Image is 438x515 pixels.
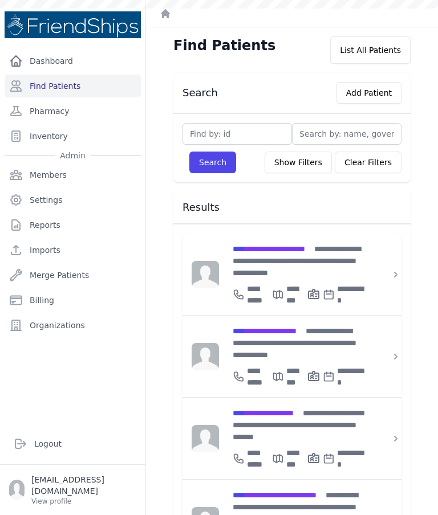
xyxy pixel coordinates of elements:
[192,425,219,452] img: person-242608b1a05df3501eefc295dc1bc67a.jpg
[5,100,141,122] a: Pharmacy
[5,50,141,72] a: Dashboard
[5,164,141,186] a: Members
[335,152,401,173] button: Clear Filters
[9,474,136,506] a: [EMAIL_ADDRESS][DOMAIN_NAME] View profile
[5,289,141,312] a: Billing
[192,261,219,288] img: person-242608b1a05df3501eefc295dc1bc67a.jpg
[173,36,275,55] h1: Find Patients
[182,201,401,214] h3: Results
[292,123,401,145] input: Search by: name, government id or phone
[55,150,90,161] span: Admin
[5,314,141,337] a: Organizations
[5,125,141,148] a: Inventory
[9,432,136,455] a: Logout
[330,36,411,64] div: List All Patients
[5,11,141,38] img: Medical Missions EMR
[5,75,141,97] a: Find Patients
[189,152,236,173] button: Search
[31,474,136,497] p: [EMAIL_ADDRESS][DOMAIN_NAME]
[192,343,219,370] img: person-242608b1a05df3501eefc295dc1bc67a.jpg
[5,239,141,261] a: Imports
[5,189,141,211] a: Settings
[336,82,401,104] button: Add Patient
[182,86,218,100] h3: Search
[265,152,332,173] button: Show Filters
[5,214,141,236] a: Reports
[182,123,292,145] input: Find by: id
[31,497,136,506] p: View profile
[5,264,141,287] a: Merge Patients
